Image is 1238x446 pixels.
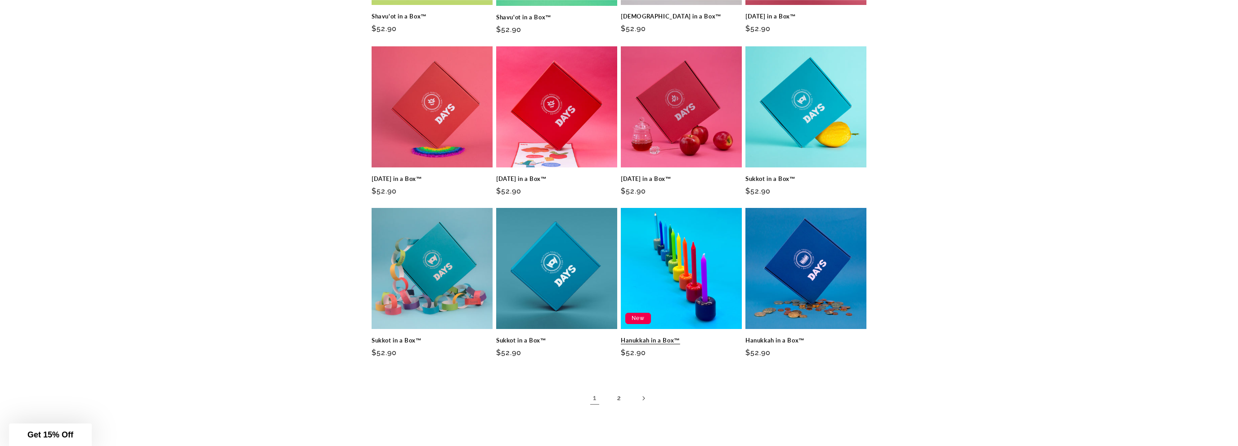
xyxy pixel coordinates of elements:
a: Sukkot in a Box™ [372,337,493,344]
a: [DATE] in a Box™ [621,175,742,183]
a: Page 1 [585,388,605,408]
a: Sukkot in a Box™ [496,337,617,344]
a: [DATE] in a Box™ [745,13,866,20]
a: Hanukkah in a Box™ [621,337,742,344]
span: Get 15% Off [27,430,73,439]
a: Shavu'ot in a Box™ [496,14,617,21]
nav: Pagination [372,388,866,408]
a: [DEMOGRAPHIC_DATA] in a Box™ [621,13,742,20]
a: Hanukkah in a Box™ [745,337,866,344]
a: Sukkot in a Box™ [745,175,866,183]
a: Page 2 [609,388,629,408]
div: Get 15% Off [9,423,92,446]
a: Shavu'ot in a Box™ [372,13,493,20]
a: Next page [633,388,653,408]
a: [DATE] in a Box™ [496,175,617,183]
a: [DATE] in a Box™ [372,175,493,183]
